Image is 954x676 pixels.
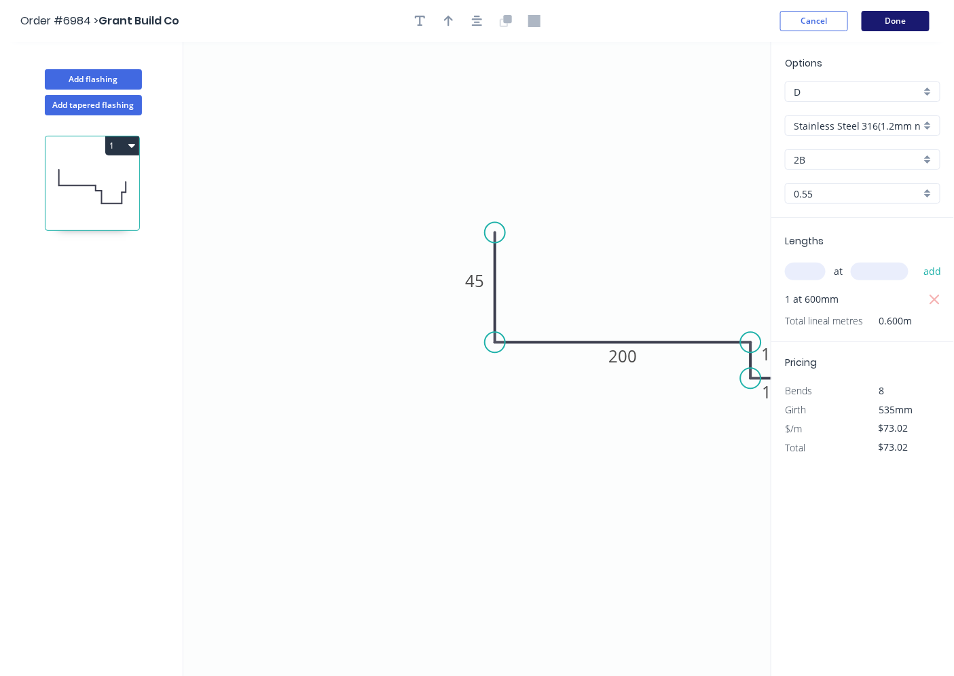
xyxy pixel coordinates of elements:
[780,11,848,31] button: Cancel
[105,136,139,155] button: 1
[794,119,921,133] input: Material
[465,270,484,293] tspan: 45
[785,234,824,248] span: Lengths
[879,384,885,397] span: 8
[785,312,863,331] span: Total lineal metres
[834,262,843,281] span: at
[785,56,822,70] span: Options
[45,95,142,115] button: Add tapered flashing
[762,343,781,365] tspan: 10
[45,69,142,90] button: Add flashing
[98,13,179,29] span: Grant Build Co
[794,187,921,201] input: Thickness
[794,153,921,167] input: Colour
[785,422,802,435] span: $/m
[785,356,817,369] span: Pricing
[785,403,806,416] span: Girth
[785,290,839,309] span: 1 at 600mm
[862,11,930,31] button: Done
[785,441,805,454] span: Total
[785,384,812,397] span: Bends
[20,13,98,29] span: Order #6984 >
[917,260,949,283] button: add
[794,85,921,99] input: Price level
[863,312,913,331] span: 0.600m
[879,403,913,416] span: 535mm
[608,345,637,367] tspan: 200
[762,381,781,403] tspan: 15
